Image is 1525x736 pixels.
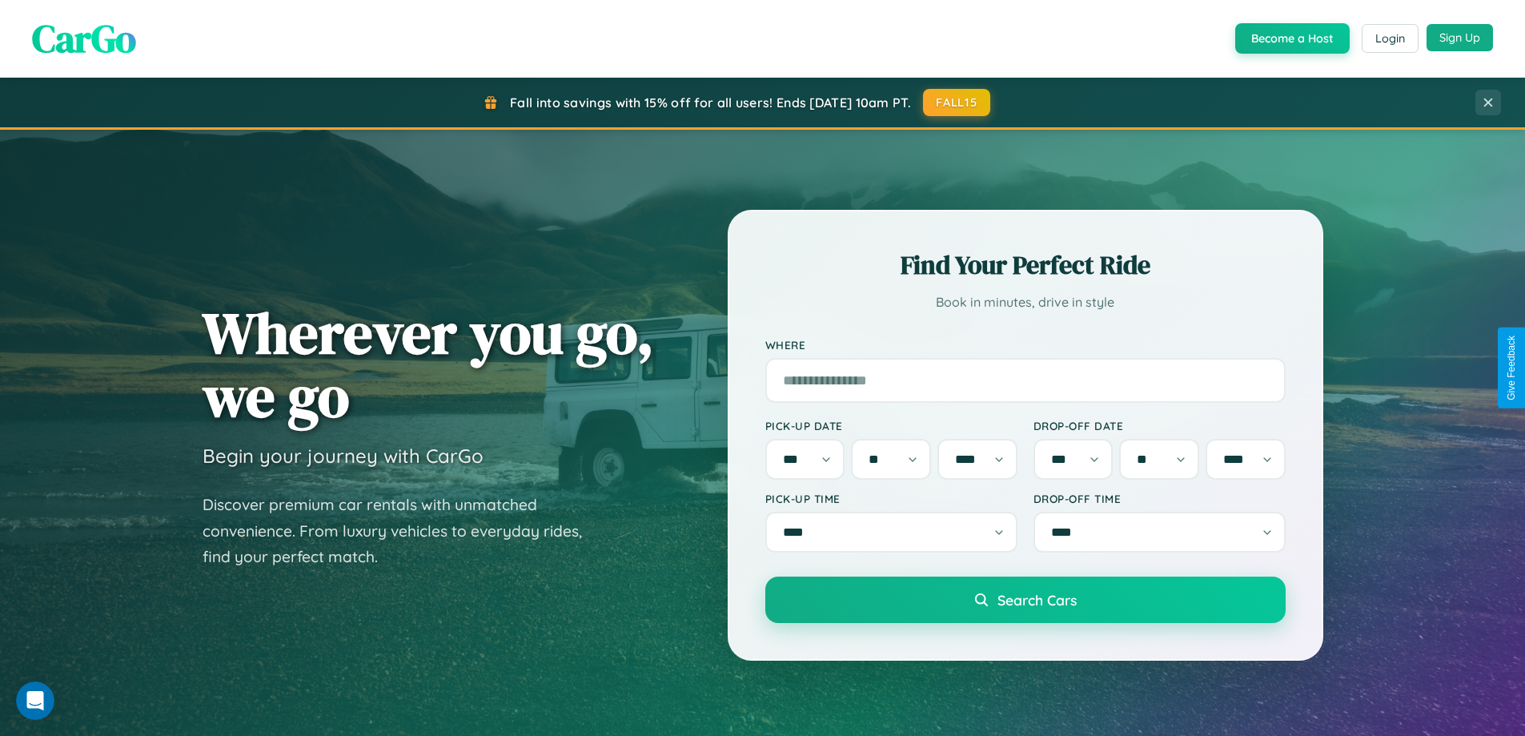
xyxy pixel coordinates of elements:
label: Drop-off Time [1033,492,1286,505]
h2: Find Your Perfect Ride [765,247,1286,283]
h1: Wherever you go, we go [203,301,654,428]
label: Pick-up Date [765,419,1017,432]
label: Drop-off Date [1033,419,1286,432]
button: Sign Up [1427,24,1493,51]
div: Give Feedback [1506,336,1517,400]
p: Discover premium car rentals with unmatched convenience. From luxury vehicles to everyday rides, ... [203,492,603,570]
button: Become a Host [1235,23,1350,54]
span: Search Cars [997,591,1077,609]
button: Login [1362,24,1419,53]
iframe: Intercom live chat [16,682,54,720]
p: Book in minutes, drive in style [765,291,1286,314]
button: FALL15 [923,89,990,116]
label: Pick-up Time [765,492,1017,505]
h3: Begin your journey with CarGo [203,444,484,468]
span: CarGo [32,12,136,65]
button: Search Cars [765,577,1286,623]
span: Fall into savings with 15% off for all users! Ends [DATE] 10am PT. [510,95,911,111]
label: Where [765,338,1286,352]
